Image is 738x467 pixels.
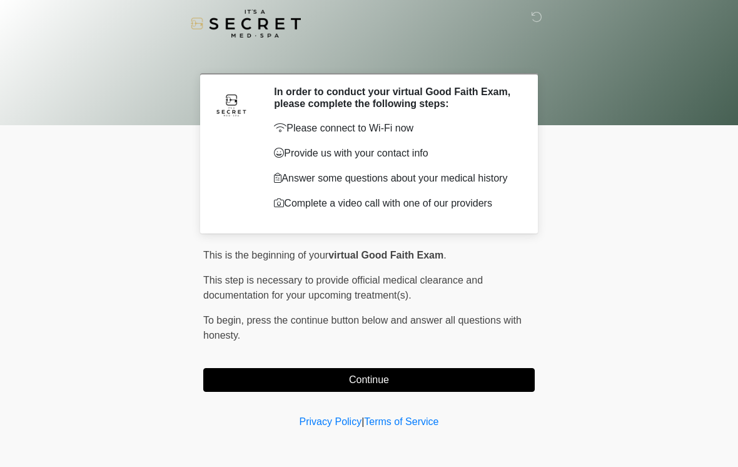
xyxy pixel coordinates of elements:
[274,121,516,136] p: Please connect to Wi-Fi now
[274,146,516,161] p: Provide us with your contact info
[194,45,544,68] h1: ‎ ‎
[300,416,362,427] a: Privacy Policy
[203,250,328,260] span: This is the beginning of your
[443,250,446,260] span: .
[274,171,516,186] p: Answer some questions about your medical history
[361,416,364,427] a: |
[203,368,535,392] button: Continue
[203,275,483,300] span: This step is necessary to provide official medical clearance and documentation for your upcoming ...
[203,315,522,341] span: press the continue button below and answer all questions with honesty.
[274,86,516,110] h2: In order to conduct your virtual Good Faith Exam, please complete the following steps:
[364,416,438,427] a: Terms of Service
[203,315,246,326] span: To begin,
[274,196,516,211] p: Complete a video call with one of our providers
[191,9,301,38] img: It's A Secret Med Spa Logo
[328,250,443,260] strong: virtual Good Faith Exam
[213,86,250,123] img: Agent Avatar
